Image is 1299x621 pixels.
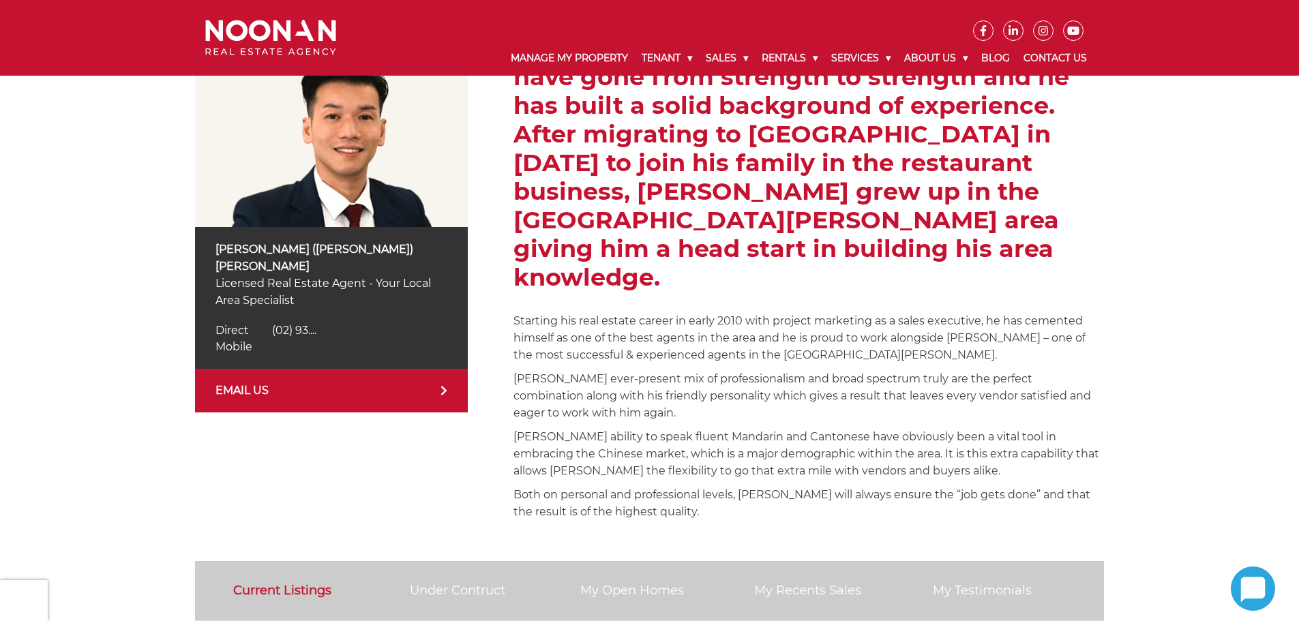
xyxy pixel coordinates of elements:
[215,340,252,353] span: Mobile
[824,41,897,76] a: Services
[215,324,249,337] span: Direct
[1017,41,1094,76] a: Contact Us
[233,583,331,598] a: Current Listings
[195,369,468,412] a: EMAIL US
[215,241,447,275] p: [PERSON_NAME] ([PERSON_NAME]) [PERSON_NAME]
[513,428,1104,479] p: [PERSON_NAME] ability to speak fluent Mandarin and Cantonese have obviously been a vital tool in ...
[215,340,273,353] a: Click to reveal phone number
[205,20,336,56] img: Noonan Real Estate Agency
[513,370,1104,421] p: [PERSON_NAME] ever-present mix of professionalism and broad spectrum truly are the perfect combin...
[974,41,1017,76] a: Blog
[195,34,468,227] img: Simon (Xin Rong) Cai
[513,312,1104,363] p: Starting his real estate career in early 2010 with project marketing as a sales executive, he has...
[580,583,684,598] a: My Open Homes
[513,486,1104,520] p: Both on personal and professional levels, [PERSON_NAME] will always ensure the “job gets done” an...
[410,583,505,598] a: Under Contruct
[897,41,974,76] a: About Us
[699,41,755,76] a: Sales
[272,324,316,337] span: (02) 93....
[755,41,824,76] a: Rentals
[635,41,699,76] a: Tenant
[933,583,1032,598] a: My Testimonials
[504,41,635,76] a: Manage My Property
[754,583,861,598] a: My Recents Sales
[215,324,316,337] a: Click to reveal phone number
[513,34,1104,292] h2: [PERSON_NAME] achievements in real estate have gone from strength to strength and he has built a ...
[215,275,447,309] p: Licensed Real Estate Agent - Your Local Area Specialist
